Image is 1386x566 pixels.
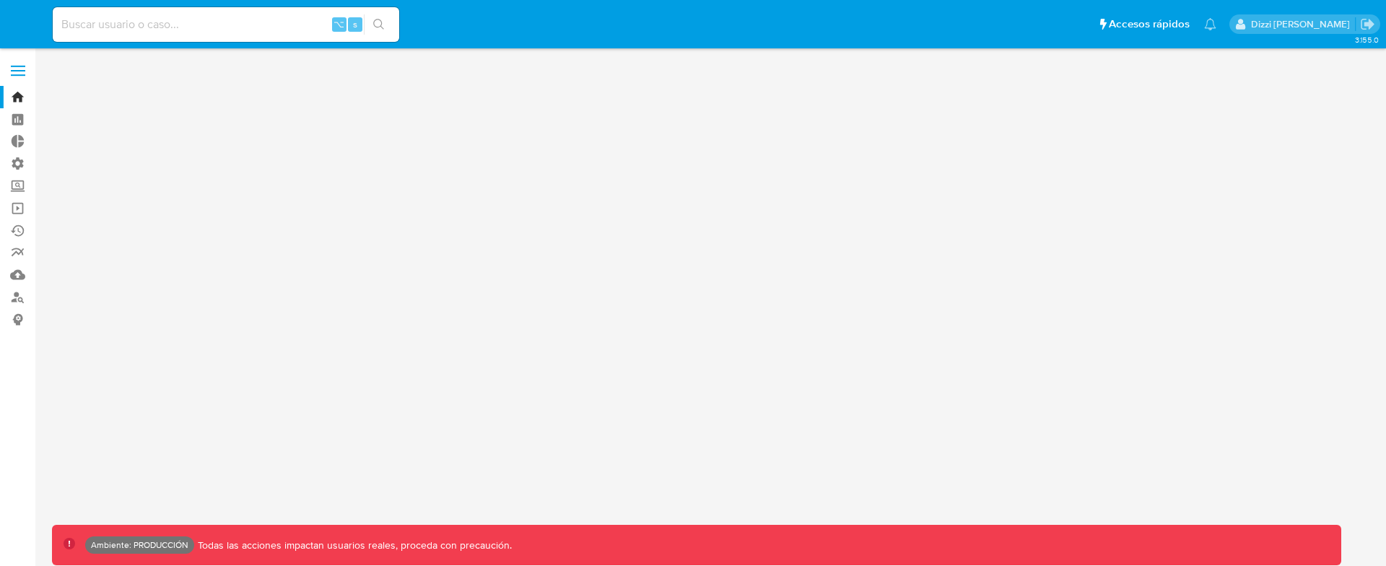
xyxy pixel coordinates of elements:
[1360,17,1375,32] a: Salir
[1251,17,1355,31] p: dizzi.tren@mercadolibre.com.co
[334,17,344,31] span: ⌥
[91,542,188,548] p: Ambiente: PRODUCCIÓN
[194,539,512,552] p: Todas las acciones impactan usuarios reales, proceda con precaución.
[353,17,357,31] span: s
[364,14,393,35] button: search-icon
[1109,17,1190,32] span: Accesos rápidos
[53,15,399,34] input: Buscar usuario o caso...
[1204,18,1216,30] a: Notificaciones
